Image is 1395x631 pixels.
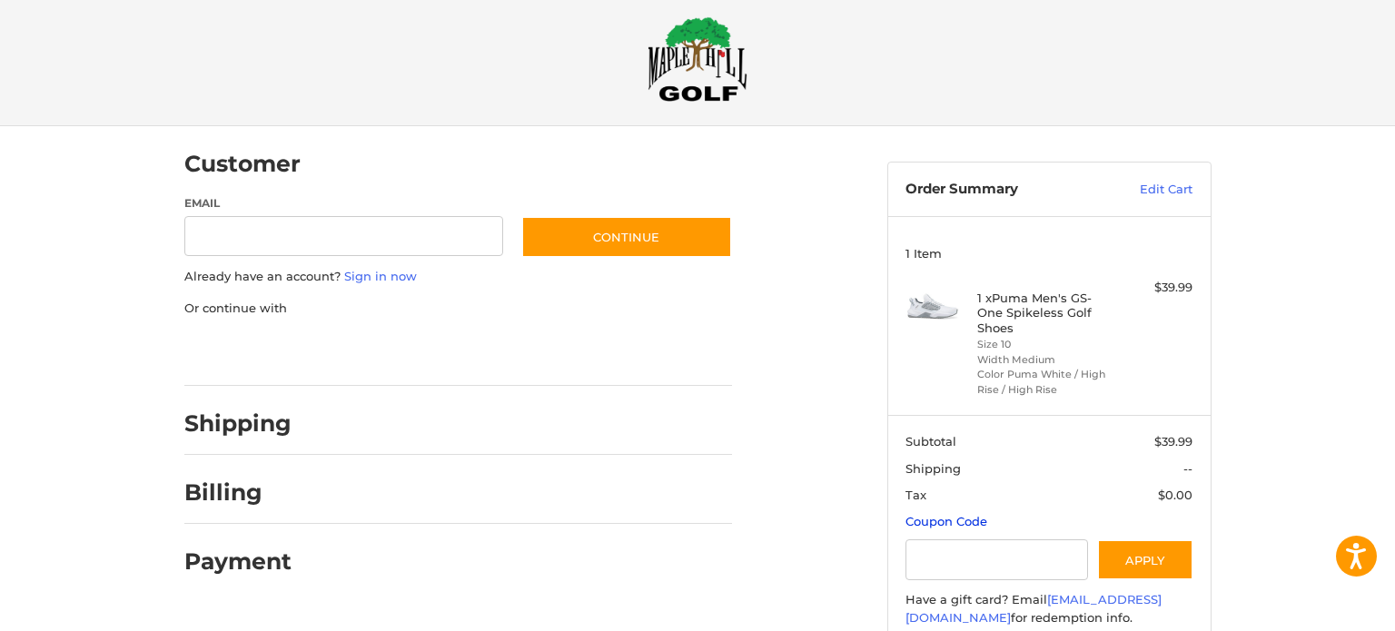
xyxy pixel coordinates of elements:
a: [EMAIL_ADDRESS][DOMAIN_NAME] [905,592,1162,625]
iframe: Google Customer Reviews [1245,582,1395,631]
button: Apply [1097,539,1193,580]
span: -- [1183,461,1192,476]
p: Already have an account? [184,268,732,286]
span: Shipping [905,461,961,476]
h2: Customer [184,150,301,178]
span: Tax [905,488,926,502]
span: Subtotal [905,434,956,449]
li: Width Medium [977,352,1116,368]
p: Or continue with [184,300,732,318]
h2: Shipping [184,409,292,438]
li: Size 10 [977,337,1116,352]
h3: 1 Item [905,246,1192,261]
span: $39.99 [1154,434,1192,449]
span: $0.00 [1158,488,1192,502]
a: Coupon Code [905,514,987,528]
button: Continue [521,216,732,258]
iframe: PayPal-paypal [178,335,314,368]
h2: Billing [184,478,291,507]
iframe: PayPal-venmo [486,335,622,368]
div: Have a gift card? Email for redemption info. [905,591,1192,626]
img: Maple Hill Golf [648,16,747,102]
input: Gift Certificate or Coupon Code [905,539,1088,580]
h4: 1 x Puma Men's GS-One Spikeless Golf Shoes [977,291,1116,335]
a: Edit Cart [1101,181,1192,199]
iframe: PayPal-paylater [332,335,469,368]
a: Sign in now [344,269,417,283]
h3: Order Summary [905,181,1101,199]
li: Color Puma White / High Rise / High Rise [977,367,1116,397]
label: Email [184,195,504,212]
h2: Payment [184,547,292,576]
div: $39.99 [1121,279,1192,297]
